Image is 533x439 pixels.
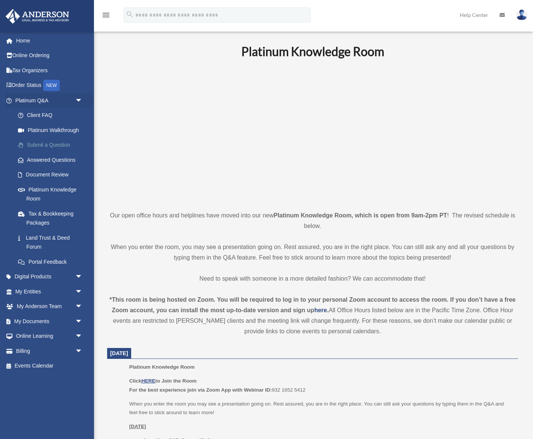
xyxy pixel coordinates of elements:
a: Tax Organizers [5,63,94,78]
span: arrow_drop_down [75,299,90,314]
span: arrow_drop_down [75,343,90,359]
a: Document Review [11,167,94,182]
strong: . [327,307,329,313]
strong: Platinum Knowledge Room, which is open from 9am-2pm PT [274,212,447,219]
a: Order StatusNEW [5,78,94,93]
div: NEW [43,80,60,91]
a: Portal Feedback [11,254,94,269]
a: menu [101,13,111,20]
a: Tax & Bookkeeping Packages [11,206,94,230]
img: User Pic [516,9,527,20]
span: arrow_drop_down [75,93,90,108]
span: arrow_drop_down [75,269,90,285]
p: Need to speak with someone in a more detailed fashion? We can accommodate that! [107,273,518,284]
a: My Documentsarrow_drop_down [5,314,94,329]
a: Platinum Knowledge Room [11,182,90,206]
a: Events Calendar [5,358,94,374]
u: [DATE] [129,424,146,429]
span: Platinum Knowledge Room [129,364,195,370]
span: arrow_drop_down [75,284,90,299]
span: arrow_drop_down [75,329,90,344]
a: Platinum Walkthrough [11,123,94,138]
i: search [126,10,134,18]
b: For the best experience join via Zoom App with Webinar ID: [129,387,272,393]
a: My Entitiesarrow_drop_down [5,284,94,299]
a: Land Trust & Deed Forum [11,230,94,254]
span: arrow_drop_down [75,314,90,329]
a: here [314,307,327,313]
img: Anderson Advisors Platinum Portal [3,9,71,24]
iframe: 231110_Toby_KnowledgeRoom [200,69,425,196]
a: Home [5,33,94,48]
a: Answered Questions [11,152,94,167]
span: [DATE] [110,350,128,356]
strong: *This room is being hosted on Zoom. You will be required to log in to your personal Zoom account ... [109,296,515,313]
b: Click to Join the Room [129,378,197,384]
a: Online Learningarrow_drop_down [5,329,94,344]
b: Platinum Knowledge Room [241,44,384,59]
div: All Office Hours listed below are in the Pacific Time Zone. Office Hour events are restricted to ... [107,295,518,337]
a: Billingarrow_drop_down [5,343,94,358]
p: When you enter the room, you may see a presentation going on. Rest assured, you are in the right ... [107,242,518,263]
p: When you enter the room you may see a presentation going on. Rest assured, you are in the right p... [129,400,513,417]
p: 932 1652 5412 [129,377,513,394]
a: My Anderson Teamarrow_drop_down [5,299,94,314]
p: Our open office hours and helplines have moved into our new ! The revised schedule is below. [107,210,518,231]
a: Platinum Q&Aarrow_drop_down [5,93,94,108]
i: menu [101,11,111,20]
a: Online Ordering [5,48,94,63]
a: Submit a Question [11,138,94,153]
a: Client FAQ [11,108,94,123]
a: HERE [141,378,155,384]
a: Digital Productsarrow_drop_down [5,269,94,284]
